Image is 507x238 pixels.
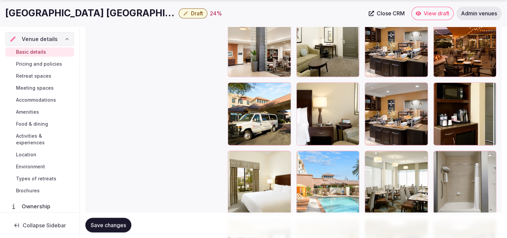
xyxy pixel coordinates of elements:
[5,174,74,183] a: Types of retreats
[16,121,48,127] span: Food & dining
[5,218,74,233] button: Collapse Sidebar
[424,10,449,17] span: View draft
[22,35,58,43] span: Venue details
[210,9,222,17] button: 24%
[16,73,51,79] span: Retreat spaces
[296,82,360,146] div: Wllm9LwAC0iDgk37H2NMpA_K1RZ-%20Q2-%20K1RZC-%20K1RZD.JPG.jpg.jpg?h=3500&w=5250
[179,8,207,18] button: Draft
[16,175,56,182] span: Types of retreats
[228,82,291,146] div: 46oXMay0Uehvl7Lk8aKFw_Hilton-Garden-Inn-Phoenix-North-Exterior-2.jpg.jpg?h=3500&w=5250
[228,14,291,77] div: 6yIrELNjd0S4PIpI9eAoFA_Hilton-Garden-Inn-Phoenix-North-Lobby-Area-1.jpg.jpg?h=3500&w=5250
[5,59,74,69] a: Pricing and policies
[433,151,497,214] div: WFr5YxG5vUa5Sc5avBrzg_K1DZQ1.JPG%20(5).jpg.jpg?h=3500&w=5250
[23,222,66,229] span: Collapse Sidebar
[377,10,405,17] span: Close CRM
[433,82,497,146] div: cQGvQkFtNE2DRUkxqFwSQ_K1RZ-%20Q2-%20K1RZC-%20K1RZD-%20K1JZ.JPG.jpg.jpg?h=3500&w=5250
[16,163,45,170] span: Environment
[228,151,291,214] div: v6FJPAmC8EiNjVixaBRoRg_K1JZ.JPG%20(3).jpg.jpg?h=3500&w=5250
[16,109,39,115] span: Amenities
[365,14,428,77] div: RvkjPTOANEeC4lIzaEYBqw_Hilton-Garden-Inn-Phoenix-North-Lobby-Area-6.jpg.jpg?h=3500&w=5446
[461,10,497,17] span: Admin venues
[5,83,74,93] a: Meeting spaces
[210,9,222,17] div: 24 %
[5,7,176,20] h1: [GEOGRAPHIC_DATA] [GEOGRAPHIC_DATA] [GEOGRAPHIC_DATA]
[411,7,454,20] a: View draft
[365,82,428,146] div: 8aISzXHdzEyqXY3hUSQpVw_Hilton-Garden-Inn-Phoenix-North-Lobby-Area-6.jpg.jpg?h=3500&w=5446
[296,14,360,77] div: uxyNPvFGS0GO3w0imirjg_K1JZ.JPG%20(2).jpg.jpg?h=3500&w=5250
[5,107,74,117] a: Amenities
[365,7,409,20] a: Close CRM
[91,222,126,229] span: Save changes
[433,14,497,77] div: IQ5Di5ps0GWLPrkvFYAJw_Hilton-Garden-Inn-Phoenix-North-Patio-1.jpg.jpg?h=3500&w=5580
[16,49,46,55] span: Basic details
[456,7,502,20] a: Admin venues
[5,95,74,105] a: Accommodations
[296,151,360,214] div: zirUhn1odUvdzb2WYUqAw_Hilton-Garden-Inn-Phoenix-North-Pool-2%20(1).jpg.jpg?h=3500&w=5358
[85,218,131,233] button: Save changes
[16,151,36,158] span: Location
[5,199,74,213] a: Ownership
[5,186,74,195] a: Brochures
[5,162,74,171] a: Environment
[5,71,74,81] a: Retreat spaces
[16,85,54,91] span: Meeting spaces
[16,61,62,67] span: Pricing and policies
[16,97,56,103] span: Accommodations
[5,47,74,57] a: Basic details
[191,10,203,17] span: Draft
[16,133,71,146] span: Activities & experiences
[5,150,74,159] a: Location
[22,202,53,210] span: Ownership
[5,119,74,129] a: Food & dining
[16,187,40,194] span: Brochures
[365,151,428,214] div: nu6seOadE2aNmhyCxL8pw_Hilton-Garden-Inn-Phoenix-North-Lobby-Area-7.jpg.jpg?h=3500&w=5250
[5,131,74,147] a: Activities & experiences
